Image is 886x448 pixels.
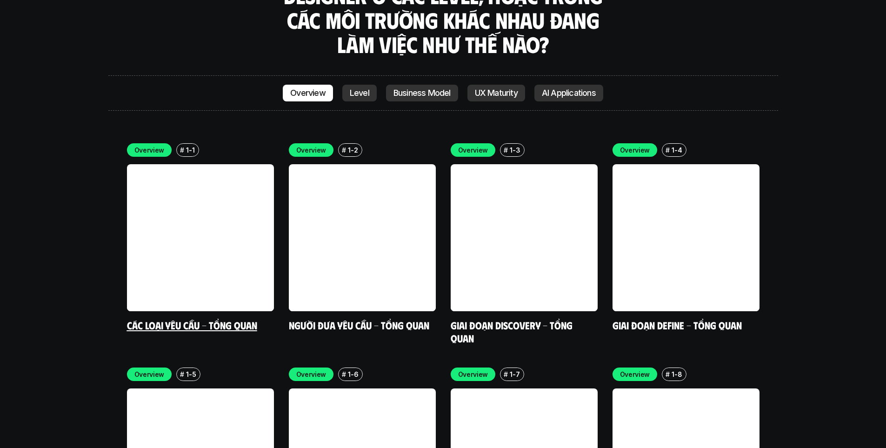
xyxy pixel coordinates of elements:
h6: # [180,371,184,378]
p: 1-6 [348,369,358,379]
a: Business Model [386,85,458,101]
p: AI Applications [542,88,596,98]
p: Level [350,88,369,98]
p: Overview [458,369,488,379]
h6: # [666,147,670,154]
h6: # [342,147,346,154]
p: Overview [620,369,650,379]
h6: # [504,371,508,378]
p: Overview [290,88,326,98]
h6: # [180,147,184,154]
p: 1-8 [672,369,682,379]
p: Business Model [393,88,451,98]
a: Các loại yêu cầu - Tổng quan [127,319,257,331]
a: AI Applications [534,85,603,101]
p: 1-3 [510,145,520,155]
p: Overview [134,369,165,379]
h6: # [666,371,670,378]
h6: # [342,371,346,378]
a: Overview [283,85,333,101]
p: Overview [620,145,650,155]
p: 1-5 [186,369,196,379]
a: Người đưa yêu cầu - Tổng quan [289,319,429,331]
p: 1-4 [672,145,682,155]
p: Overview [458,145,488,155]
a: Level [342,85,377,101]
p: Overview [296,369,326,379]
a: Giai đoạn Define - Tổng quan [613,319,742,331]
p: Overview [296,145,326,155]
p: Overview [134,145,165,155]
a: UX Maturity [467,85,525,101]
p: 1-2 [348,145,358,155]
p: 1-7 [510,369,520,379]
p: 1-1 [186,145,194,155]
a: Giai đoạn Discovery - Tổng quan [451,319,575,344]
p: UX Maturity [475,88,518,98]
h6: # [504,147,508,154]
